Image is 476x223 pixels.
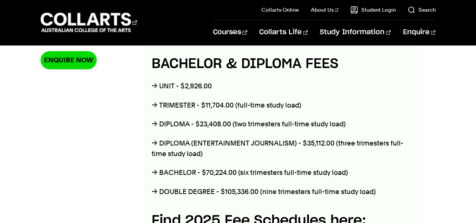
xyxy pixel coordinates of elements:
[41,51,97,69] a: Enquire Now
[152,167,415,178] p: → BACHELOR - $70,224.00 (six trimesters full-time study load)
[213,20,247,45] a: Courses
[259,20,308,45] a: Collarts Life
[152,138,415,159] p: → DIPLOMA (ENTERTAINMENT JOURNALISM) - $35,112.00 (three trimesters full-time study load)
[320,20,391,45] a: Study Information
[262,6,299,14] a: Collarts Online
[403,20,435,45] a: Enquire
[152,81,415,91] p: → UNIT - $2,926.00
[41,12,137,33] div: Go to homepage
[311,6,339,14] a: About Us
[152,119,415,129] p: → DIPLOMA - $23,408.00 (two trimesters full-time study load)
[152,187,415,197] p: → DOUBLE DEGREE - $105,336.00 (nine trimesters full-time study load)
[152,100,415,111] p: → TRIMESTER - $11,704.00 (full-time study load)
[152,54,415,74] h4: BACHELOR & DIPLOMA FEES
[408,6,435,14] a: Search
[350,6,395,14] a: Student Login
